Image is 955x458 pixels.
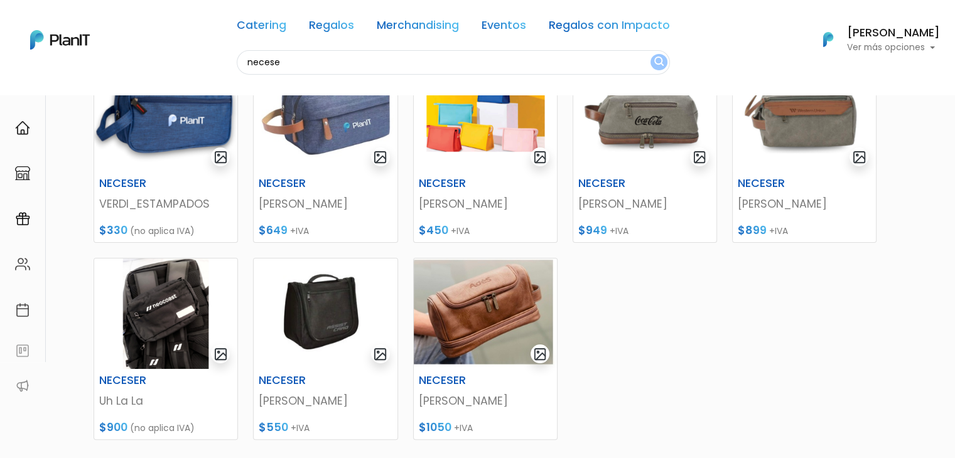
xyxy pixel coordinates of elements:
img: gallery-light [533,150,548,164]
img: marketplace-4ceaa7011d94191e9ded77b95e3339b90024bf715f7c57f8cf31f2d8c509eaba.svg [15,166,30,181]
img: PlanIt Logo [814,26,842,53]
span: +IVA [769,225,788,237]
h6: NECESER [92,374,191,387]
img: thumb_Dise%C3%B1o_sin_t%C3%ADtulo_-_2024-12-05T122852.989.png [94,258,237,369]
img: gallery-light [693,150,707,164]
a: gallery-light NECESER [PERSON_NAME] $450 +IVA [413,61,558,243]
i: insert_emoticon [192,188,213,203]
a: Merchandising [377,20,459,35]
img: gallery-light [373,150,387,164]
p: Uh La La [99,393,232,409]
img: search_button-432b6d5273f82d61273b3651a40e1bd1b912527efae98b1b7a1b2c0702e16a8d.svg [654,56,664,68]
p: [PERSON_NAME] [419,393,552,409]
img: PlanIt Logo [30,30,90,50]
div: J [33,75,221,100]
a: Eventos [482,20,526,35]
span: $899 [738,223,767,238]
img: user_d58e13f531133c46cb30575f4d864daf.jpeg [114,63,139,88]
span: $900 [99,420,127,435]
img: calendar-87d922413cdce8b2cf7b7f5f62616a5cf9e4887200fb71536465627b3292af00.svg [15,302,30,317]
h6: NECESER [730,177,829,190]
p: Ver más opciones [847,43,940,52]
img: feedback-78b5a0c8f98aac82b08bfc38622c3050aee476f2c9584af64705fc4e61158814.svg [15,343,30,358]
h6: NECESER [411,177,510,190]
p: [PERSON_NAME] [578,196,711,212]
a: gallery-light NECESER VERDI_ESTAMPADOS $330 (no aplica IVA) [94,61,238,243]
p: Ya probaste PlanitGO? Vas a poder automatizarlas acciones de todo el año. Escribinos para saber más! [44,115,210,157]
a: gallery-light NECESER [PERSON_NAME] $550 +IVA [253,258,397,440]
span: (no aplica IVA) [130,225,195,237]
p: [PERSON_NAME] [259,393,392,409]
a: Catering [237,20,286,35]
a: Regalos con Impacto [549,20,670,35]
h6: NECESER [251,177,350,190]
img: thumb_Dise%C3%B1o_sin_t%C3%ADtulo__36_.png [733,61,876,172]
h6: NECESER [92,177,191,190]
div: PLAN IT Ya probaste PlanitGO? Vas a poder automatizarlas acciones de todo el año. Escribinos para... [33,88,221,167]
span: +IVA [451,225,470,237]
p: [PERSON_NAME] [419,196,552,212]
h6: NECESER [571,177,670,190]
h6: [PERSON_NAME] [847,28,940,39]
span: $1050 [419,420,451,435]
p: [PERSON_NAME] [259,196,392,212]
p: VERDI_ESTAMPADOS [99,196,232,212]
img: gallery-light [533,347,548,361]
span: +IVA [290,225,309,237]
input: Buscá regalos, desayunos, y más [237,50,670,75]
a: gallery-light NECESER [PERSON_NAME] $899 +IVA [732,61,877,243]
span: $949 [578,223,607,238]
a: Regalos [309,20,354,35]
img: thumb_Dise%C3%B1o_sin_t%C3%ADtulo__32_.png [573,61,716,172]
span: $649 [259,223,288,238]
a: gallery-light NECESER [PERSON_NAME] $1050 +IVA [413,258,558,440]
img: thumb_Captura_de_pantalla_2025-03-13_160043.png [94,61,237,172]
h6: NECESER [251,374,350,387]
img: thumb_Captura_de_pantalla_2024-10-02_102327.png [414,61,557,172]
i: send [213,188,239,203]
p: [PERSON_NAME] [738,196,871,212]
span: +IVA [454,422,473,434]
strong: PLAN IT [44,102,80,112]
i: keyboard_arrow_down [195,95,213,114]
img: gallery-light [213,347,228,361]
img: gallery-light [213,150,228,164]
span: $450 [419,223,448,238]
img: people-662611757002400ad9ed0e3c099ab2801c6687ba6c219adb57efc949bc21e19d.svg [15,257,30,272]
img: thumb_image__copia_-Photoroom__2_.jpg [254,258,397,369]
button: PlanIt Logo [PERSON_NAME] Ver más opciones [807,23,940,56]
span: (no aplica IVA) [130,422,195,434]
img: campaigns-02234683943229c281be62815700db0a1741e53638e28bf9629b52c665b00959.svg [15,211,30,226]
span: $550 [259,420,288,435]
span: $330 [99,223,127,238]
span: +IVA [610,225,629,237]
span: +IVA [291,422,310,434]
img: gallery-light [373,347,387,361]
span: ¡Escríbenos! [65,191,192,203]
a: gallery-light NECESER Uh La La $900 (no aplica IVA) [94,258,238,440]
img: partners-52edf745621dab592f3b2c58e3bca9d71375a7ef29c3b500c9f145b62cc070d4.svg [15,378,30,393]
img: thumb_7E073267-E896-458E-9A1D-442C73EB9A8A.jpeg [254,61,397,172]
h6: NECESER [411,374,510,387]
a: gallery-light NECESER [PERSON_NAME] $649 +IVA [253,61,397,243]
a: gallery-light NECESER [PERSON_NAME] $949 +IVA [573,61,717,243]
img: gallery-light [852,150,866,164]
span: J [126,75,151,100]
img: user_04fe99587a33b9844688ac17b531be2b.png [101,75,126,100]
img: thumb_9F60F0B4-19FF-4A62-88F9-0D346AAFC79D.jpeg [414,258,557,369]
img: home-e721727adea9d79c4d83392d1f703f7f8bce08238fde08b1acbfd93340b81755.svg [15,120,30,136]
